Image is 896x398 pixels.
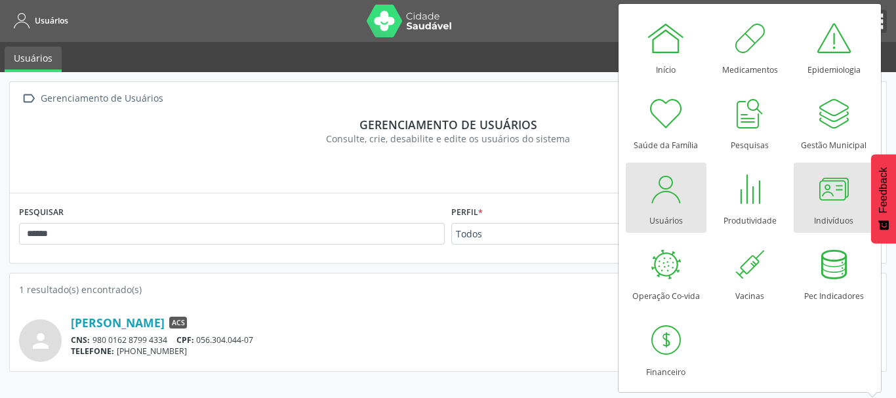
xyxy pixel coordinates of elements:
[19,89,38,108] i: 
[71,334,746,346] div: 980 0162 8799 4334 056.304.044-07
[710,238,790,308] a: Vacinas
[626,12,706,82] a: Início
[626,163,706,233] a: Usuários
[710,87,790,157] a: Pesquisas
[71,315,165,330] a: [PERSON_NAME]
[5,47,62,72] a: Usuários
[38,89,165,108] div: Gerenciamento de Usuários
[878,167,889,213] span: Feedback
[19,203,64,223] label: PESQUISAR
[626,314,706,384] a: Financeiro
[626,87,706,157] a: Saúde da Família
[794,87,874,157] a: Gestão Municipal
[176,334,194,346] span: CPF:
[35,15,68,26] span: Usuários
[451,203,483,223] label: Perfil
[19,89,165,108] a:  Gerenciamento de Usuários
[626,238,706,308] a: Operação Co-vida
[710,163,790,233] a: Produtividade
[871,154,896,243] button: Feedback - Mostrar pesquisa
[710,12,790,82] a: Medicamentos
[29,329,52,353] i: person
[28,132,868,146] div: Consulte, crie, desabilite e edite os usuários do sistema
[71,346,114,357] span: TELEFONE:
[169,317,187,328] span: ACS
[794,12,874,82] a: Epidemiologia
[794,163,874,233] a: Indivíduos
[28,117,868,132] div: Gerenciamento de usuários
[71,334,90,346] span: CNS:
[9,10,68,31] a: Usuários
[456,228,634,241] span: Todos
[794,238,874,308] a: Pec Indicadores
[19,283,877,296] div: 1 resultado(s) encontrado(s)
[71,346,746,357] div: [PHONE_NUMBER]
